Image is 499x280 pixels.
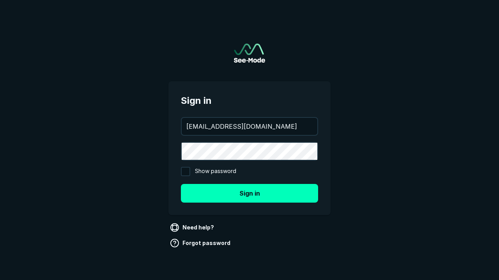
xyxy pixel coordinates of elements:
[234,44,265,63] a: Go to sign in
[234,44,265,63] img: See-Mode Logo
[168,237,234,249] a: Forgot password
[168,221,217,234] a: Need help?
[181,94,318,108] span: Sign in
[181,184,318,203] button: Sign in
[182,118,317,135] input: your@email.com
[195,167,236,176] span: Show password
